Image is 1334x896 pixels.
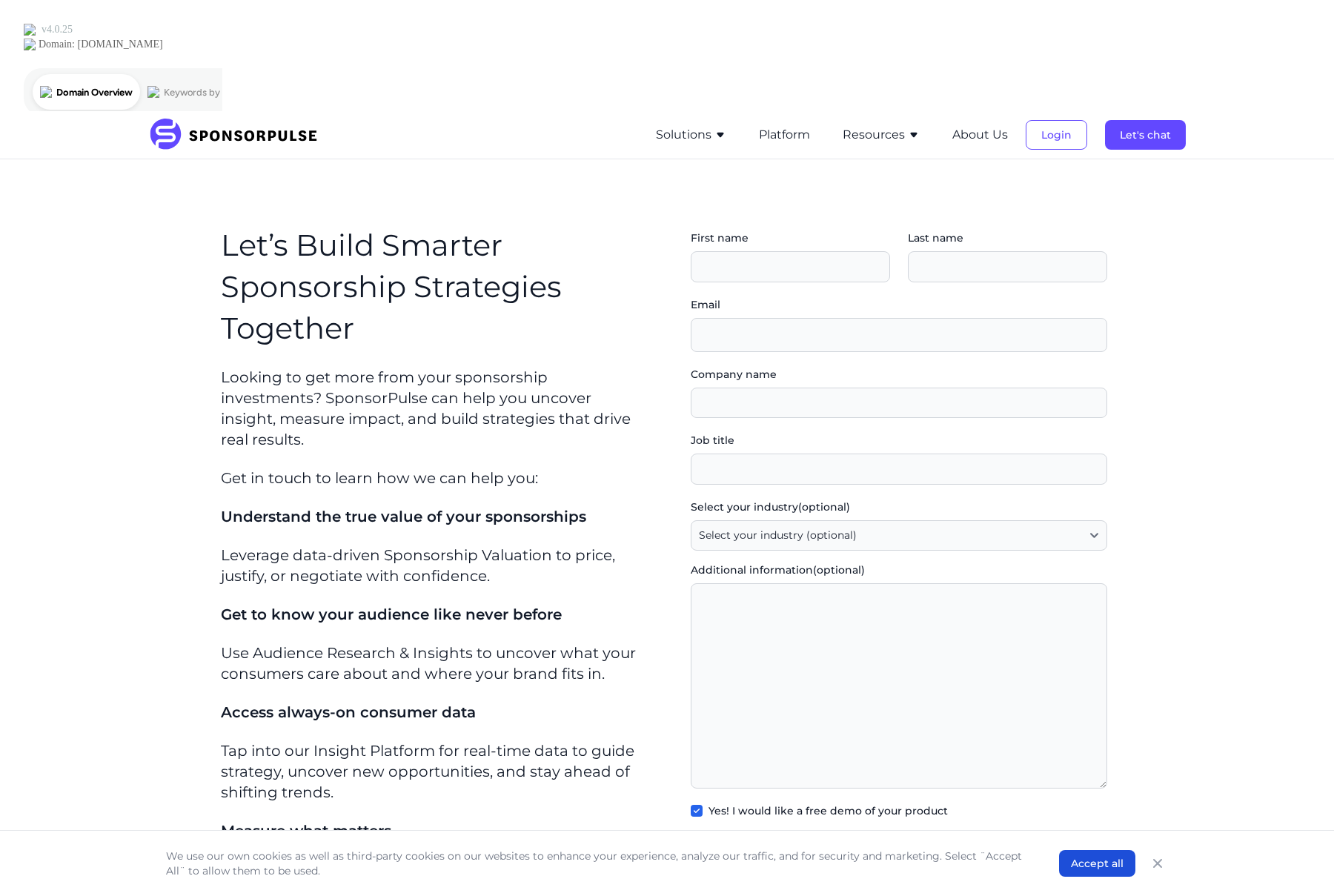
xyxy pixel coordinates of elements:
[759,128,810,142] a: Platform
[1147,853,1168,874] button: Close
[24,39,36,50] img: website_grey.svg
[1026,128,1087,142] a: Login
[56,87,133,97] div: Domain Overview
[221,367,649,450] p: Looking to get more from your sponsorship investments? SponsorPulse can help you uncover insight,...
[42,24,73,36] div: v 4.0.25
[691,230,890,245] label: First name
[164,87,250,97] div: Keywords by Traffic
[221,703,476,721] span: Access always-on consumer data
[221,605,562,623] span: Get to know your audience like never before
[691,563,1107,577] label: Additional information (optional)
[1026,120,1087,150] button: Login
[147,86,159,98] img: tab_keywords_by_traffic_grey.svg
[39,39,163,50] div: Domain: [DOMAIN_NAME]
[40,86,52,98] img: tab_domain_overview_orange.svg
[656,126,726,144] button: Solutions
[691,500,1107,514] label: Select your industry (optional)
[221,468,649,488] p: Get in touch to learn how we can help you:
[952,126,1008,144] button: About Us
[709,803,948,818] label: Yes! I would like a free demo of your product
[759,126,810,144] button: Platform
[221,822,391,840] span: Measure what matters
[221,225,649,349] h1: Let’s Build Smarter Sponsorship Strategies Together
[148,119,328,151] img: SponsorPulse
[221,643,649,684] p: Use Audience Research & Insights to uncover what your consumers care about and where your brand f...
[1105,120,1186,150] button: Let's chat
[221,545,649,586] p: Leverage data-driven Sponsorship Valuation to price, justify, or negotiate with confidence.
[908,230,1107,245] label: Last name
[691,297,1107,312] label: Email
[1059,850,1135,877] button: Accept all
[24,24,36,36] img: logo_orange.svg
[1105,128,1186,142] a: Let's chat
[691,433,1107,448] label: Job title
[221,740,649,803] p: Tap into our Insight Platform for real-time data to guide strategy, uncover new opportunities, an...
[166,849,1029,878] p: We use our own cookies as well as third-party cookies on our websites to enhance your experience,...
[843,126,920,144] button: Resources
[221,508,586,525] span: Understand the true value of your sponsorships
[1260,825,1334,896] iframe: Chat Widget
[691,367,1107,382] label: Company name
[952,128,1008,142] a: About Us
